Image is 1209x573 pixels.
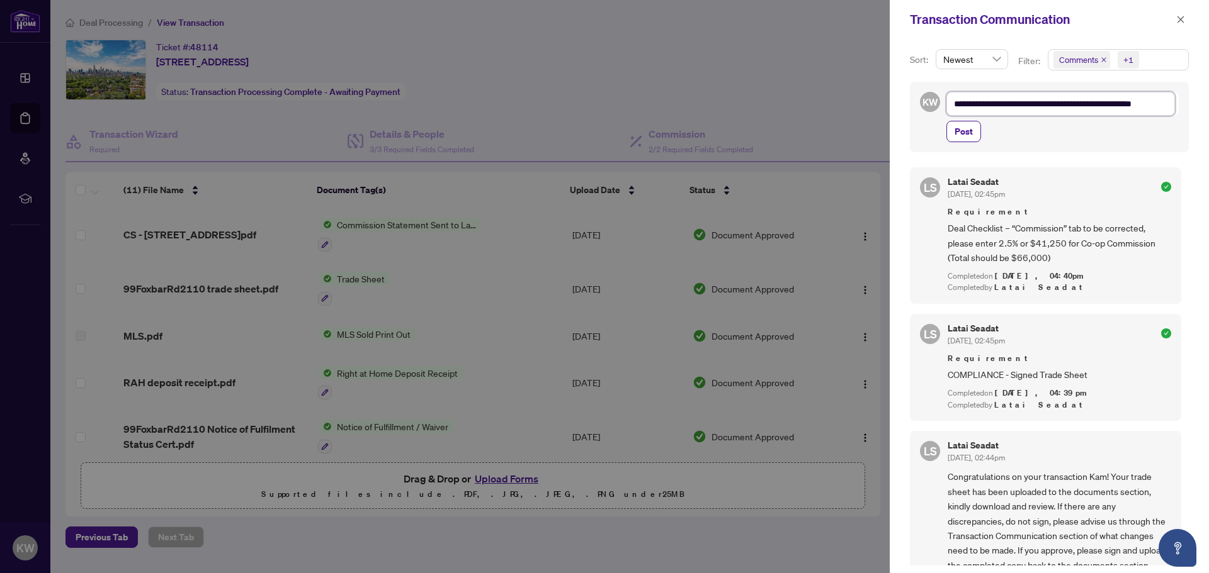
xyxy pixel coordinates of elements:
[948,336,1005,345] span: [DATE], 02:45pm
[924,442,937,460] span: LS
[948,453,1005,462] span: [DATE], 02:44pm
[943,50,1001,69] span: Newest
[948,399,1171,411] div: Completed by
[922,94,938,109] span: KW
[910,10,1172,29] div: Transaction Communication
[1059,53,1098,66] span: Comments
[955,121,973,142] span: Post
[995,270,1086,281] span: [DATE], 04:40pm
[948,441,1005,450] h5: Latai Seadat
[1123,53,1133,66] div: +1
[994,399,1085,410] span: Latai Seadat
[948,270,1171,282] div: Completed on
[948,367,1171,382] span: COMPLIANCE - Signed Trade Sheet
[946,121,981,142] button: Post
[948,324,1005,333] h5: Latai Seadat
[924,179,937,196] span: LS
[948,282,1171,294] div: Completed by
[1101,57,1107,63] span: close
[1159,529,1196,567] button: Open asap
[948,387,1171,399] div: Completed on
[1176,15,1185,24] span: close
[924,325,937,343] span: LS
[1161,182,1171,192] span: check-circle
[995,387,1089,398] span: [DATE], 04:39pm
[948,177,1005,186] h5: Latai Seadat
[1161,328,1171,338] span: check-circle
[1018,54,1042,68] p: Filter:
[994,282,1085,292] span: Latai Seadat
[948,352,1171,365] span: Requirement
[1053,51,1110,69] span: Comments
[948,221,1171,265] span: Deal Checklist – “Commission” tab to be corrected, please enter 2.5% or $41,250 for Co-op Commiss...
[948,206,1171,218] span: Requirement
[948,189,1005,199] span: [DATE], 02:45pm
[910,53,931,67] p: Sort:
